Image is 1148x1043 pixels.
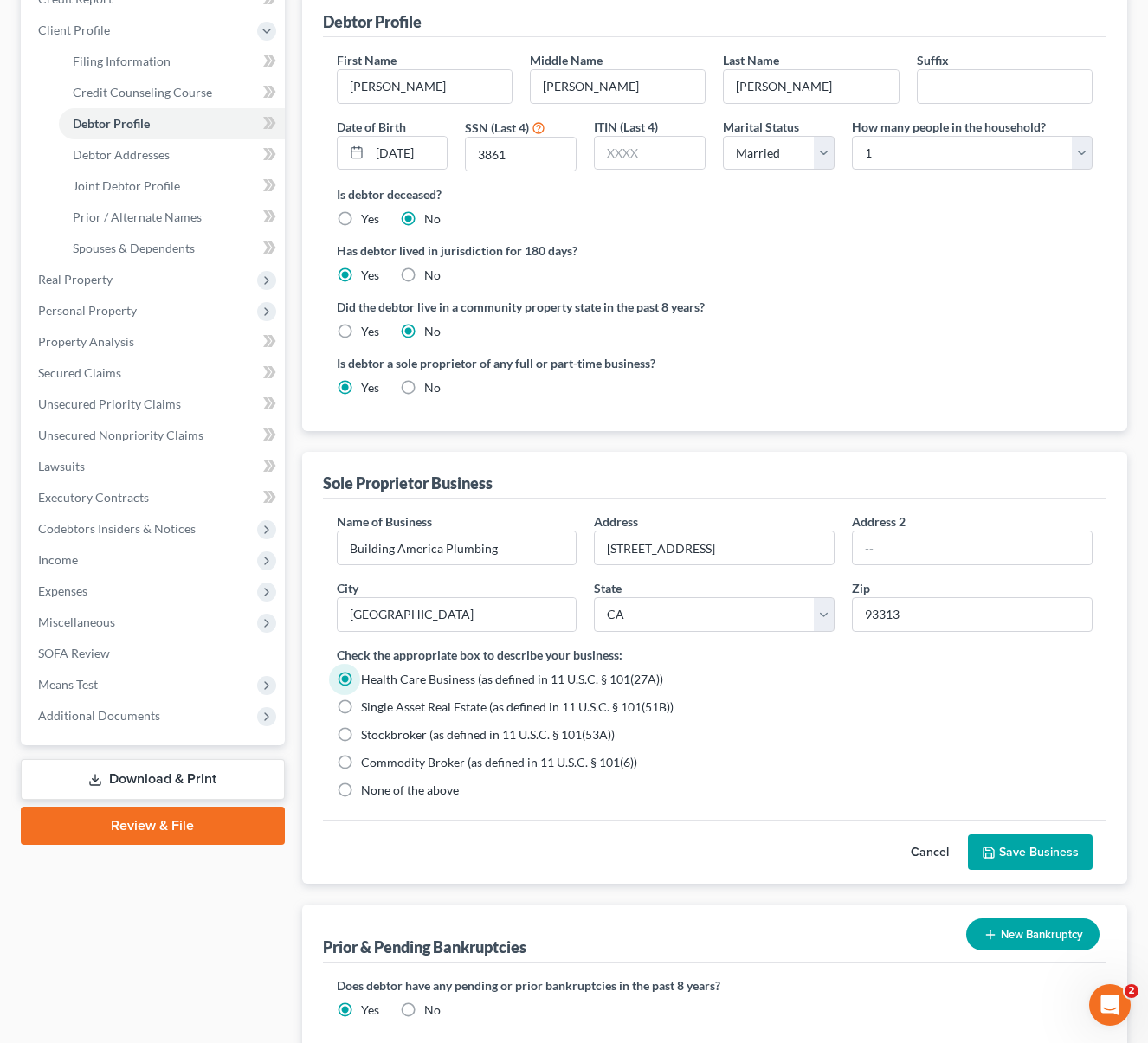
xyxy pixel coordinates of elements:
span: Income [38,552,78,567]
span: Name of Business [337,514,432,529]
input: -- [853,531,1092,564]
input: M.I [531,70,705,103]
label: Is debtor deceased? [337,185,1093,203]
label: State [594,579,622,597]
span: Client Profile [38,23,110,37]
span: Unsecured Priority Claims [38,396,181,411]
label: Yes [361,210,379,228]
span: SOFA Review [38,646,110,660]
iframe: Intercom live chat [1089,984,1131,1026]
label: Yes [361,323,379,340]
input: Enter city.. [338,598,577,631]
span: Expenses [38,583,87,598]
div: Prior & Pending Bankruptcies [323,937,526,957]
span: Miscellaneous [38,615,115,629]
a: Lawsuits [24,451,285,482]
label: No [424,379,441,396]
input: Enter address... [595,531,834,564]
label: Has debtor lived in jurisdiction for 180 days? [337,241,1093,260]
label: Zip [852,579,870,597]
span: Executory Contracts [38,490,149,505]
label: Date of Birth [337,118,406,136]
label: Suffix [917,51,949,69]
a: Credit Counseling Course [59,77,285,108]
span: Secured Claims [38,365,121,380]
span: Single Asset Real Estate (as defined in 11 U.S.C. § 101(51B)) [361,699,674,714]
a: Unsecured Priority Claims [24,389,285,420]
button: Cancel [892,835,968,870]
span: Unsecured Nonpriority Claims [38,428,203,442]
label: Middle Name [530,51,603,69]
span: Commodity Broker (as defined in 11 U.S.C. § 101(6)) [361,755,637,769]
a: Secured Claims [24,357,285,389]
a: SOFA Review [24,638,285,669]
label: Check the appropriate box to describe your business: [337,646,622,664]
label: How many people in the household? [852,118,1046,136]
span: Joint Debtor Profile [73,178,180,193]
div: Debtor Profile [323,11,422,32]
label: Last Name [723,51,779,69]
a: Executory Contracts [24,482,285,513]
label: Address 2 [852,512,906,531]
label: No [424,323,441,340]
span: Credit Counseling Course [73,85,212,100]
a: Review & File [21,807,285,845]
label: Does debtor have any pending or prior bankruptcies in the past 8 years? [337,976,1093,995]
label: Is debtor a sole proprietor of any full or part-time business? [337,354,706,372]
input: -- [724,70,898,103]
label: Did the debtor live in a community property state in the past 8 years? [337,298,1093,316]
a: Unsecured Nonpriority Claims [24,420,285,451]
label: Yes [361,379,379,396]
input: -- [918,70,1092,103]
span: None of the above [361,782,459,797]
span: Means Test [38,677,98,692]
a: Property Analysis [24,326,285,357]
label: Address [594,512,638,531]
input: -- [338,70,512,103]
input: MM/DD/YYYY [370,137,448,170]
a: Spouses & Dependents [59,233,285,264]
label: Yes [361,267,379,284]
span: 2 [1125,984,1138,998]
a: Prior / Alternate Names [59,202,285,233]
span: Additional Documents [38,708,160,723]
span: Personal Property [38,303,137,318]
input: XXXX [595,137,705,170]
span: Prior / Alternate Names [73,209,202,224]
a: Debtor Addresses [59,139,285,171]
button: Save Business [968,834,1093,871]
span: Debtor Addresses [73,147,170,162]
a: Debtor Profile [59,108,285,139]
div: Sole Proprietor Business [323,473,493,493]
label: SSN (Last 4) [465,119,529,137]
input: XXXXX [852,597,1093,632]
span: Health Care Business (as defined in 11 U.S.C. § 101(27A)) [361,672,663,686]
span: Debtor Profile [73,116,150,131]
label: City [337,579,358,597]
a: Joint Debtor Profile [59,171,285,202]
span: Real Property [38,272,113,287]
label: Yes [361,1001,379,1019]
button: New Bankruptcy [966,918,1100,950]
label: No [424,267,441,284]
label: No [424,210,441,228]
span: Property Analysis [38,334,134,349]
span: Lawsuits [38,459,85,473]
a: Filing Information [59,46,285,77]
a: Download & Print [21,759,285,800]
span: Spouses & Dependents [73,241,195,255]
label: First Name [337,51,397,69]
input: XXXX [466,138,576,171]
span: Stockbroker (as defined in 11 U.S.C. § 101(53A)) [361,727,615,742]
label: ITIN (Last 4) [594,118,658,136]
input: Enter name... [338,531,577,564]
label: Marital Status [723,118,799,136]
span: Codebtors Insiders & Notices [38,521,196,536]
label: No [424,1001,441,1019]
span: Filing Information [73,54,171,68]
